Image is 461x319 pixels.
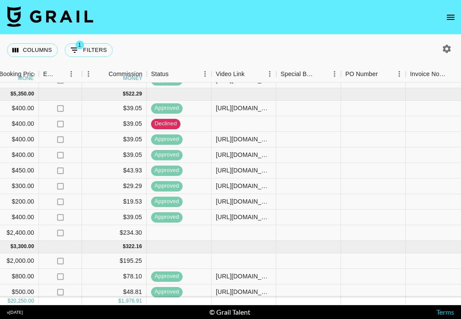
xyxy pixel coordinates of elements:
div: 322.16 [126,243,142,250]
div: Expenses: Remove Commission? [39,66,82,83]
button: Menu [82,67,95,80]
img: Grail Talent [7,6,93,27]
button: Sort [445,68,458,80]
span: 1 [76,41,84,49]
span: approved [151,104,183,112]
span: approved [151,213,183,221]
div: 5,350.00 [13,90,34,98]
div: $ [123,243,126,250]
button: Menu [65,67,78,80]
button: Select columns [7,43,58,57]
div: Status [151,66,169,83]
div: Video Link [216,66,245,83]
div: $39.05 [82,132,147,147]
div: $ [10,243,13,250]
div: v [DATE] [7,309,23,315]
div: Special Booking Type [281,66,316,83]
button: Show filters [65,43,113,57]
div: $39.05 [82,147,147,163]
div: https://www.instagram.com/reel/DMYK9zQsxDF/?igsh=MXRxcTgyZzZ1bGFwdA%3D%3D [216,272,272,281]
div: 1,976.91 [121,297,142,305]
button: Sort [55,68,67,80]
div: $19.53 [82,194,147,210]
div: Invoice Notes [410,66,445,83]
div: https://www.tiktok.com/@thismightbeselah/video/7525510874652527903?is_from_webapp=1&sender_device... [216,213,272,221]
button: Menu [393,67,406,80]
div: money [123,76,142,81]
div: https://www.tiktok.com/@thejimmyjensen/video/7527087455955127565?_t=ZT-8y28qxCI2I3&_r=1 [216,166,272,175]
div: $234.30 [82,225,147,241]
div: $39.05 [82,101,147,116]
div: Video Link [212,66,276,83]
div: $ [118,297,121,305]
div: https://www.instagram.com/reel/DMBF0-hO0Dw/?utm_source=ig_web_copy_link&igsh=MzRlODBiNWFlZA== [216,197,272,206]
div: $ [10,90,13,98]
div: PO Number [345,66,378,83]
div: $48.81 [82,284,147,300]
button: Sort [316,68,328,80]
div: © Grail Talent [209,308,250,316]
div: PO Number [341,66,406,83]
div: $29.29 [82,179,147,194]
div: $ [123,90,126,98]
button: Sort [96,68,108,80]
span: approved [151,135,183,144]
div: https://www.tiktok.com/@thejimmyjensen/video/7525539192839933197?_r=1&_t=ZT-8y3b0qu422g [216,182,272,190]
span: approved [151,166,183,175]
div: money [18,76,38,81]
div: Special Booking Type [276,66,341,83]
div: https://www.tiktok.com/@thejimmyjensen/video/7530674678478720311?_t=ZT-8yRRIAJqHqB&_r=1 [216,287,272,296]
div: Status [147,66,212,83]
span: declined [151,120,180,128]
a: Terms [436,308,454,316]
div: 522.29 [126,90,142,98]
button: Sort [169,68,181,80]
div: $78.10 [82,269,147,284]
span: approved [151,151,183,159]
span: approved [151,272,183,281]
button: Menu [199,67,212,80]
div: https://www.tiktok.com/@thismightbeselah/video/7520316463245167903?_t=ZT-8xj8n4icOMp&_r=1 [216,135,272,144]
div: 20,250.00 [10,297,34,305]
div: $ [7,297,10,305]
div: $39.05 [82,116,147,132]
button: Sort [245,68,257,80]
button: Sort [378,68,390,80]
div: https://www.tiktok.com/@thismightbeselah/video/7535996273418095902?_t=ZP-8yh6Tu8gefX&_r=1 [216,150,272,159]
div: Commission [108,66,142,83]
button: open drawer [442,9,459,26]
div: $43.93 [82,163,147,179]
div: $39.05 [82,210,147,225]
div: 3,300.00 [13,243,34,250]
div: Expenses: Remove Commission? [43,66,55,83]
span: approved [151,182,183,190]
div: $195.25 [82,253,147,269]
button: Menu [328,67,341,80]
div: https://www.tiktok.com/@thismightbeselah/video/7522236665839062302?_t=ZP-8xjBE5xrsFz&_r=1 [216,104,272,112]
span: approved [151,288,183,296]
span: approved [151,198,183,206]
button: Menu [263,67,276,80]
